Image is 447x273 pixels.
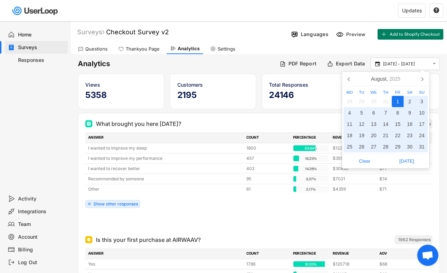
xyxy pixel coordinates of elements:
[380,130,392,141] div: 21
[333,261,375,267] div: $120718
[368,96,380,107] div: 30
[88,176,242,182] div: Recommended by someone
[383,60,430,68] input: Select Date Range
[404,141,416,152] div: 30
[293,135,328,141] div: PERCENTAGE
[380,118,392,130] div: 14
[333,176,375,182] div: $7021
[380,96,392,107] div: 31
[246,145,289,151] div: 1800
[368,118,380,130] div: 13
[88,165,242,172] div: I wanted to recover better
[368,141,380,152] div: 27
[87,122,91,126] img: Multi Select
[379,176,422,182] div: $74
[246,261,289,267] div: 1786
[356,91,368,94] div: Tu
[344,130,356,141] div: 18
[336,60,365,67] div: Export Data
[333,186,375,192] div: $4359
[356,130,368,141] div: 19
[269,81,341,88] div: Total Responses
[85,46,108,52] div: Questions
[93,202,138,206] div: Show other responses
[356,96,368,107] div: 29
[85,90,157,100] h5: 5358
[96,236,201,244] div: Is this your first purchase at AIRWAAV?
[18,234,65,240] div: Account
[390,32,440,36] span: Add to Shopify Checkout
[416,118,428,130] div: 17
[378,29,443,40] button: Add to Shopify Checkout
[293,251,328,257] div: PERCENTAGE
[178,46,200,52] div: Analytics
[295,186,327,193] div: 2.17%
[291,31,298,38] img: Language%20Icon.svg
[126,46,160,52] div: Thankyou Page
[368,107,380,118] div: 6
[356,141,368,152] div: 26
[379,251,422,257] div: AOV
[416,130,428,141] div: 24
[379,186,422,192] div: $71
[344,107,356,118] div: 4
[106,28,169,36] font: Checkout Survey v2
[18,208,65,215] div: Integrations
[431,61,438,67] button: 
[333,145,375,151] div: $122641
[85,81,157,88] div: Views
[295,176,327,182] div: 3.37%
[333,155,375,162] div: $35581
[380,107,392,118] div: 7
[88,135,242,141] div: ANSWER
[386,156,428,167] button: [DATE]
[379,261,422,267] div: $68
[404,118,416,130] div: 16
[18,196,65,202] div: Activity
[18,31,65,38] div: Home
[18,259,65,266] div: Log Out
[368,91,380,94] div: We
[301,31,328,37] div: Languages
[344,91,356,94] div: Mo
[346,156,384,167] span: Clear
[88,155,242,162] div: I wanted to improve my performance
[433,7,440,14] button: 
[96,120,181,128] div: What brought you here [DATE]?
[392,118,404,130] div: 15
[417,245,439,266] div: Open chat
[416,91,428,94] div: Su
[177,90,249,100] h5: 2195
[333,135,375,141] div: REVENUE
[344,156,386,167] button: Clear
[356,107,368,118] div: 5
[288,60,317,67] div: PDF Report
[416,107,428,118] div: 10
[346,31,367,37] div: Preview
[88,186,242,192] div: Other
[333,251,375,257] div: REVENUE
[398,237,431,243] div: 1962 Responses
[77,28,104,36] div: Surveys
[88,261,242,267] div: Yes
[392,96,404,107] div: 1
[416,96,428,107] div: 3
[374,61,381,67] button: 
[404,91,416,94] div: Sa
[246,251,289,257] div: COUNT
[356,118,368,130] div: 12
[376,60,380,67] text: 
[388,156,426,167] span: [DATE]
[380,91,392,94] div: Th
[18,57,65,64] div: Responses
[177,81,249,88] div: Customers
[246,155,289,162] div: 457
[88,251,242,257] div: ANSWER
[269,90,341,100] h5: 24146
[344,96,356,107] div: 28
[11,4,61,18] img: userloop-logo-01.svg
[246,165,289,172] div: 402
[389,76,400,81] i: 2025
[404,130,416,141] div: 23
[295,145,327,152] div: 63.94%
